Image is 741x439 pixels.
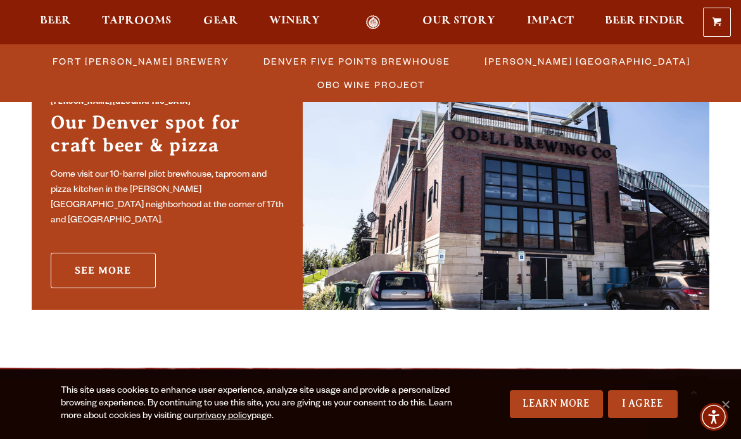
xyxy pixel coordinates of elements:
[40,16,71,26] span: Beer
[53,52,229,70] span: Fort [PERSON_NAME] Brewery
[303,75,709,310] img: Sloan’s Lake Brewhouse'
[422,16,495,26] span: Our Story
[45,52,236,70] a: Fort [PERSON_NAME] Brewery
[195,15,246,30] a: Gear
[102,16,172,26] span: Taprooms
[61,385,467,423] div: This site uses cookies to enhance user experience, analyze site usage and provide a personalized ...
[203,16,238,26] span: Gear
[608,390,678,418] a: I Agree
[51,253,156,288] a: See More
[310,75,431,94] a: OBC Wine Project
[317,75,425,94] span: OBC Wine Project
[527,16,574,26] span: Impact
[477,52,697,70] a: [PERSON_NAME] [GEOGRAPHIC_DATA]
[263,52,450,70] span: Denver Five Points Brewhouse
[32,15,79,30] a: Beer
[51,96,284,111] h2: [PERSON_NAME][GEOGRAPHIC_DATA]
[51,168,284,229] p: Come visit our 10-barrel pilot brewhouse, taproom and pizza kitchen in the [PERSON_NAME][GEOGRAPH...
[484,52,690,70] span: [PERSON_NAME] [GEOGRAPHIC_DATA]
[510,390,603,418] a: Learn More
[519,15,582,30] a: Impact
[256,52,457,70] a: Denver Five Points Brewhouse
[94,15,180,30] a: Taprooms
[414,15,503,30] a: Our Story
[605,16,685,26] span: Beer Finder
[597,15,693,30] a: Beer Finder
[261,15,328,30] a: Winery
[197,412,251,422] a: privacy policy
[700,403,728,431] div: Accessibility Menu
[349,15,396,30] a: Odell Home
[269,16,320,26] span: Winery
[51,111,284,163] h3: Our Denver spot for craft beer & pizza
